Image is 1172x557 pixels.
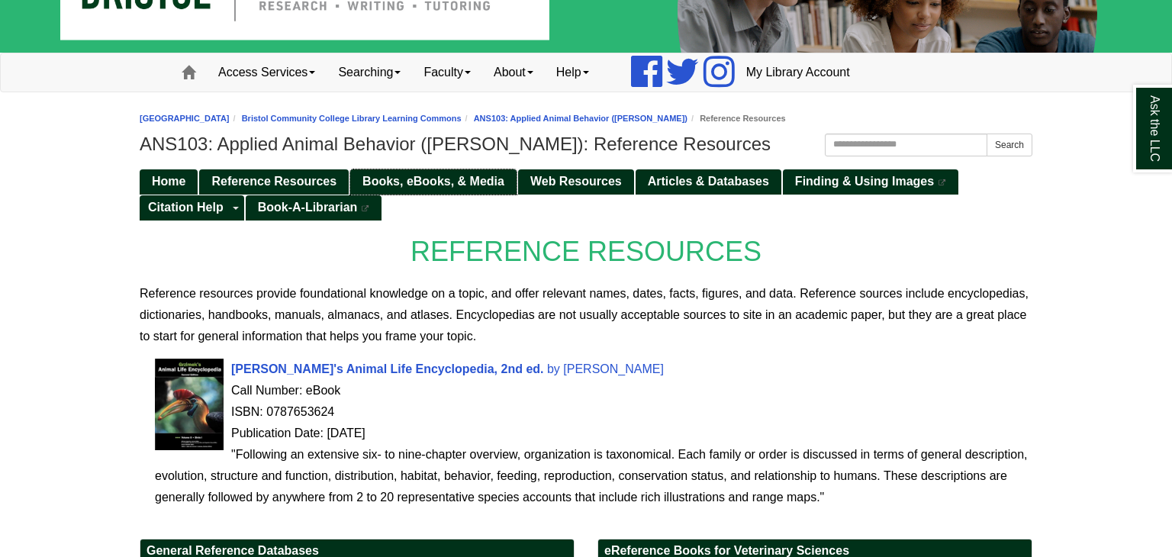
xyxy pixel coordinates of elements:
a: Reference Resources [199,169,349,195]
a: Searching [327,53,412,92]
span: [PERSON_NAME] [563,362,664,375]
span: Articles & Databases [648,175,769,188]
span: by [547,362,560,375]
a: [PERSON_NAME]'s Animal Life Encyclopedia, 2nd ed. by [PERSON_NAME] [231,362,664,375]
div: Publication Date: [DATE] [155,423,1032,444]
li: Reference Resources [687,111,786,126]
button: Search [987,134,1032,156]
a: ANS103: Applied Animal Behavior ([PERSON_NAME]) [474,114,687,123]
span: Book-A-Librarian [258,201,358,214]
a: Web Resources [518,169,634,195]
span: Books, eBooks, & Media [362,175,504,188]
div: "Following an extensive six- to nine-chapter overview, organization is taxonomical. Each family o... [155,444,1032,508]
a: Books, eBooks, & Media [350,169,517,195]
span: Home [152,175,185,188]
a: Help [545,53,600,92]
a: Book-A-Librarian [246,195,382,221]
i: This link opens in a new window [361,205,370,212]
a: Home [140,169,198,195]
p: Reference resources provide foundational knowledge on a topic, and offer relevant names, dates, f... [140,283,1032,347]
div: Guide Pages [140,168,1032,220]
a: About [482,53,545,92]
span: Citation Help [148,201,224,214]
a: Finding & Using Images [783,169,958,195]
span: REFERENCE RESOURCES [411,236,761,267]
h1: ANS103: Applied Animal Behavior ([PERSON_NAME]): Reference Resources [140,134,1032,155]
a: Citation Help [140,195,228,221]
span: [PERSON_NAME]'s Animal Life Encyclopedia, 2nd ed. [231,362,544,375]
div: ISBN: 0787653624 [155,401,1032,423]
span: Finding & Using Images [795,175,934,188]
div: Call Number: eBook [155,380,1032,401]
a: Articles & Databases [636,169,781,195]
a: [GEOGRAPHIC_DATA] [140,114,230,123]
a: Access Services [207,53,327,92]
i: This link opens in a new window [938,179,947,186]
nav: breadcrumb [140,111,1032,126]
a: Bristol Community College Library Learning Commons [242,114,462,123]
span: Reference Resources [211,175,336,188]
a: My Library Account [735,53,861,92]
a: Faculty [412,53,482,92]
span: Web Resources [530,175,622,188]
